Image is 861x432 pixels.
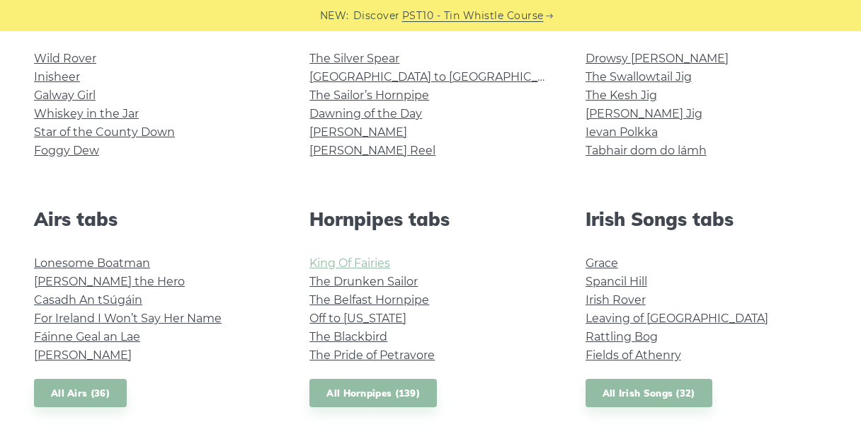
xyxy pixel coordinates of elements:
a: The Pride of Petravore [309,348,435,362]
h2: Airs tabs [34,208,275,230]
a: Grace [586,256,618,270]
a: Irish Rover [586,293,646,307]
a: The Swallowtail Jig [586,70,692,84]
a: PST10 - Tin Whistle Course [402,8,544,24]
a: King Of Fairies [309,256,390,270]
a: The Silver Spear [309,52,399,65]
a: [GEOGRAPHIC_DATA] to [GEOGRAPHIC_DATA] [309,70,571,84]
a: Rattling Bog [586,330,658,343]
span: NEW: [320,8,349,24]
a: [PERSON_NAME] Jig [586,107,702,120]
a: [PERSON_NAME] the Hero [34,275,185,288]
a: Casadh An tSúgáin [34,293,142,307]
a: Wild Rover [34,52,96,65]
h2: Hornpipes tabs [309,208,551,230]
a: Tabhair dom do lámh [586,144,707,157]
a: The Sailor’s Hornpipe [309,89,429,102]
a: The Belfast Hornpipe [309,293,429,307]
a: All Hornpipes (139) [309,379,437,408]
a: Fields of Athenry [586,348,681,362]
a: The Kesh Jig [586,89,657,102]
a: For Ireland I Won’t Say Her Name [34,312,222,325]
a: Whiskey in the Jar [34,107,139,120]
a: Fáinne Geal an Lae [34,330,140,343]
a: Star of the County Down [34,125,175,139]
h2: Irish Songs tabs [586,208,827,230]
a: Spancil Hill [586,275,647,288]
a: Drowsy [PERSON_NAME] [586,52,729,65]
a: Inisheer [34,70,80,84]
a: All Irish Songs (32) [586,379,712,408]
a: Dawning of the Day [309,107,422,120]
a: Ievan Polkka [586,125,658,139]
a: Galway Girl [34,89,96,102]
a: Foggy Dew [34,144,99,157]
a: All Airs (36) [34,379,127,408]
span: Discover [353,8,400,24]
a: [PERSON_NAME] Reel [309,144,435,157]
a: Lonesome Boatman [34,256,150,270]
a: The Blackbird [309,330,387,343]
a: [PERSON_NAME] [34,348,132,362]
a: Off to [US_STATE] [309,312,406,325]
a: [PERSON_NAME] [309,125,407,139]
a: The Drunken Sailor [309,275,418,288]
a: Leaving of [GEOGRAPHIC_DATA] [586,312,768,325]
